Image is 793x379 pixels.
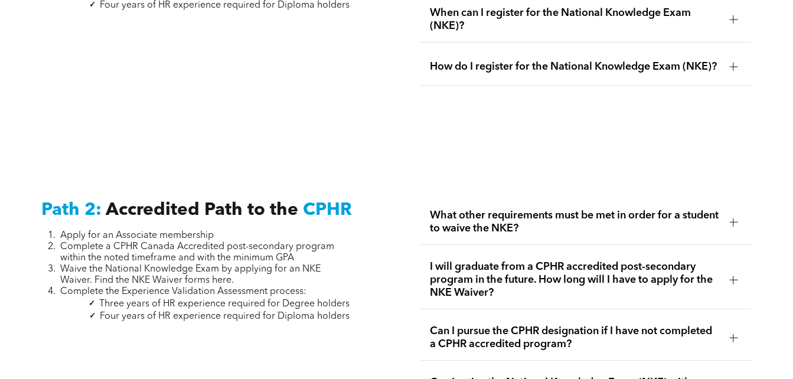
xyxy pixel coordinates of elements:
span: How do I register for the National Knowledge Exam (NKE)? [430,60,720,73]
span: Apply for an Associate membership [60,231,214,240]
span: Accredited Path to the [106,201,298,219]
span: I will graduate from a CPHR accredited post-secondary program in the future. How long will I have... [430,260,720,299]
span: CPHR [303,201,352,219]
span: When can I register for the National Knowledge Exam (NKE)? [430,6,720,32]
span: Complete a CPHR Canada Accredited post-secondary program within the noted timeframe and with the ... [60,242,334,263]
span: Four years of HR experience required for Diploma holders [100,312,350,321]
span: Complete the Experience Validation Assessment process: [60,287,306,296]
span: Waive the National Knowledge Exam by applying for an NKE Waiver. Find the NKE Waiver forms here. [60,264,321,285]
span: Can I pursue the CPHR designation if I have not completed a CPHR accredited program? [430,325,720,351]
span: Path 2: [41,201,102,219]
span: What other requirements must be met in order for a student to waive the NKE? [430,209,720,235]
span: Three years of HR experience required for Degree holders [99,299,350,309]
span: Four years of HR experience required for Diploma holders [100,1,350,10]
